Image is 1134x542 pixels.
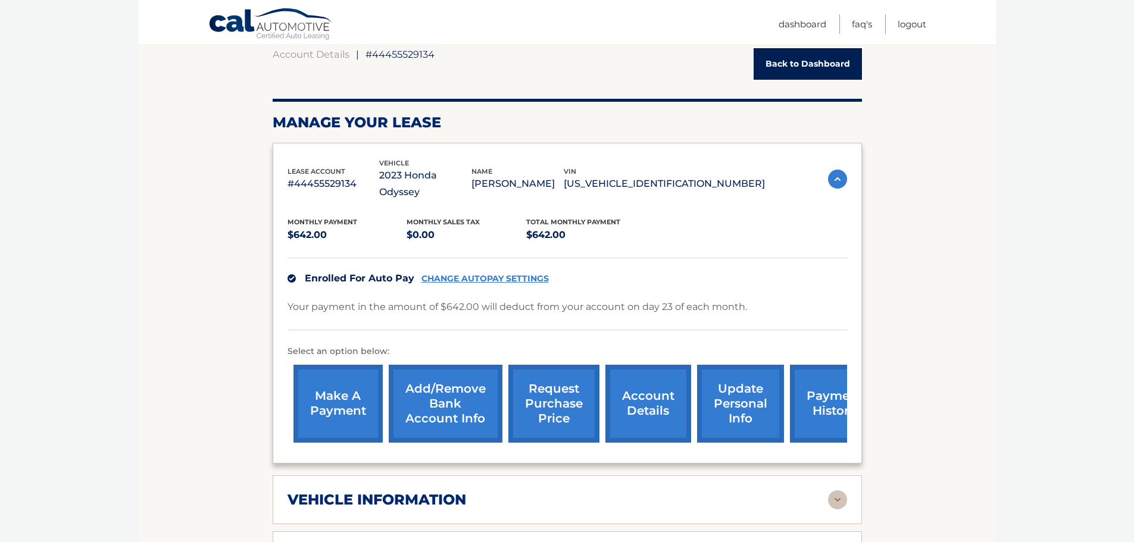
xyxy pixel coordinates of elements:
span: vin [564,167,576,176]
a: Account Details [273,48,349,60]
p: $0.00 [407,227,526,243]
span: Monthly sales Tax [407,218,480,226]
span: #44455529134 [365,48,435,60]
p: #44455529134 [288,176,380,192]
img: accordion-active.svg [828,170,847,189]
a: update personal info [697,365,784,443]
p: [US_VEHICLE_IDENTIFICATION_NUMBER] [564,176,765,192]
a: request purchase price [508,365,599,443]
span: lease account [288,167,345,176]
span: | [356,48,359,60]
span: vehicle [379,159,409,167]
h2: Manage Your Lease [273,114,862,131]
p: 2023 Honda Odyssey [379,167,471,200]
a: Logout [898,14,926,34]
a: payment history [790,365,879,443]
p: $642.00 [288,227,407,243]
a: Dashboard [779,14,826,34]
a: account details [605,365,691,443]
h2: vehicle information [288,491,466,509]
p: Your payment in the amount of $642.00 will deduct from your account on day 23 of each month. [288,299,747,315]
img: accordion-rest.svg [828,490,847,509]
a: FAQ's [852,14,872,34]
p: [PERSON_NAME] [471,176,564,192]
a: Back to Dashboard [754,48,862,80]
span: Monthly Payment [288,218,357,226]
a: Cal Automotive [208,8,333,42]
a: Add/Remove bank account info [389,365,502,443]
span: Total Monthly Payment [526,218,620,226]
span: name [471,167,492,176]
span: Enrolled For Auto Pay [305,272,414,284]
a: make a payment [293,365,383,443]
a: CHANGE AUTOPAY SETTINGS [421,274,549,284]
p: $642.00 [526,227,646,243]
img: check.svg [288,274,296,283]
p: Select an option below: [288,344,847,359]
